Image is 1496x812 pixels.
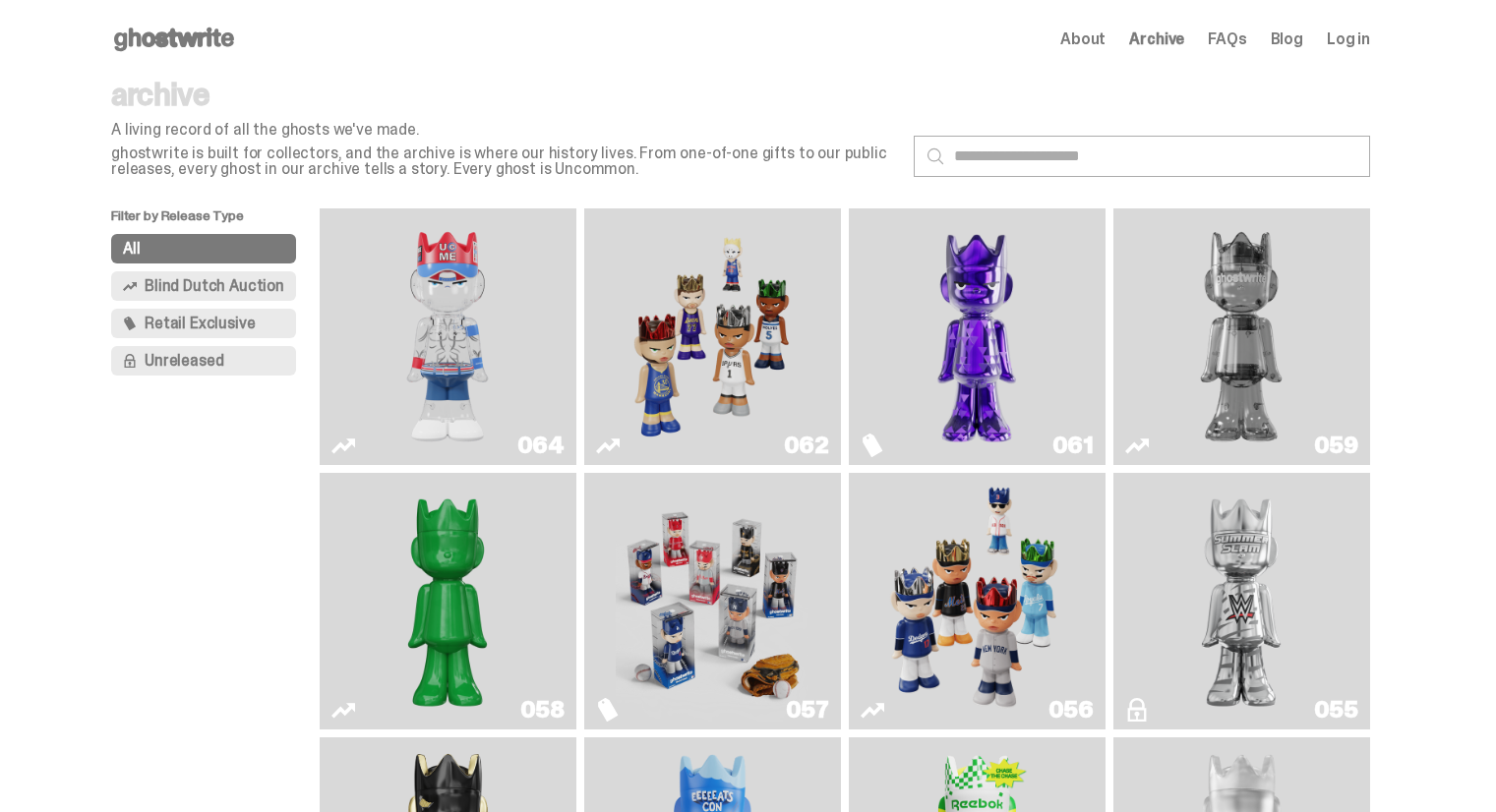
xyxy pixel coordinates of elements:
[517,434,565,457] div: 064
[616,481,808,722] img: Game Face (2025)
[616,216,808,457] img: Game Face (2025)
[596,481,829,722] a: Game Face (2025)
[1145,216,1338,457] img: Two
[861,216,1094,457] a: Fantasy
[1125,481,1358,722] a: I Was There SummerSlam
[145,316,255,331] span: Retail Exclusive
[1327,31,1370,47] a: Log in
[1314,698,1358,722] div: 055
[111,208,320,234] p: Filter by Release Type
[111,79,898,110] p: archive
[1208,31,1246,47] a: FAQs
[331,216,565,457] a: You Can't See Me
[596,216,829,457] a: Game Face (2025)
[1048,698,1094,722] div: 056
[145,278,284,294] span: Blind Dutch Auction
[351,481,544,722] img: Schrödinger's ghost: Sunday Green
[123,241,141,257] span: All
[1129,31,1184,47] a: Archive
[111,145,898,177] p: ghostwrite is built for collectors, and the archive is where our history lives. From one-of-one g...
[880,216,1073,457] img: Fantasy
[880,481,1073,722] img: Game Face (2025)
[861,481,1094,722] a: Game Face (2025)
[331,481,565,722] a: Schrödinger's ghost: Sunday Green
[111,309,296,338] button: Retail Exclusive
[111,122,898,138] p: A living record of all the ghosts we've made.
[1314,434,1358,457] div: 059
[111,346,296,376] button: Unreleased
[1125,216,1358,457] a: Two
[1052,434,1094,457] div: 061
[786,698,829,722] div: 057
[1060,31,1106,47] a: About
[1271,31,1303,47] a: Blog
[351,216,544,457] img: You Can't See Me
[145,353,223,369] span: Unreleased
[520,698,565,722] div: 058
[111,271,296,301] button: Blind Dutch Auction
[111,234,296,263] button: All
[1145,481,1338,722] img: I Was There SummerSlam
[784,434,829,457] div: 062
